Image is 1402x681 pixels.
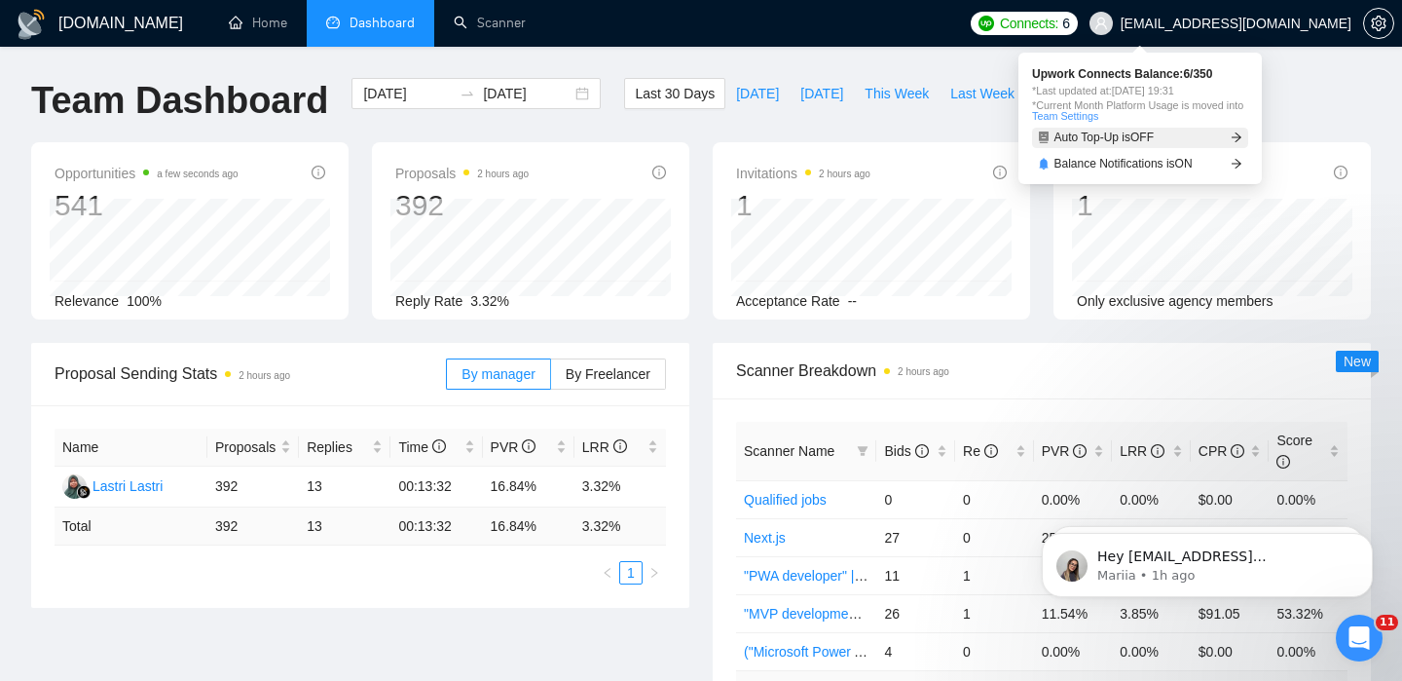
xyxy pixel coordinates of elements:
span: LRR [1120,443,1164,459]
td: 4 [876,632,955,670]
span: By Freelancer [566,366,650,382]
time: 2 hours ago [898,366,949,377]
td: 0 [955,480,1034,518]
input: End date [483,83,572,104]
span: This Week [865,83,929,104]
a: 1 [620,562,642,584]
span: info-circle [613,439,627,453]
span: [DATE] [800,83,843,104]
span: info-circle [993,166,1007,179]
td: 13 [299,508,390,546]
a: Qualified jobs [744,492,827,508]
a: ("Microsoft Power Ap [744,644,870,660]
span: *Current Month Platform Usage is moved into [1032,100,1248,122]
span: Last 30 Days [635,83,715,104]
span: info-circle [522,439,535,453]
a: Next.js [744,530,786,546]
span: Balance Notifications is ON [1054,158,1193,170]
input: Start date [363,83,452,104]
span: arrow-right [1231,158,1242,170]
span: PVR [491,439,536,455]
time: 2 hours ago [819,169,870,179]
span: user [1094,17,1108,30]
span: Upwork Connects Balance: 6 / 350 [1032,68,1248,80]
td: 3.32 % [574,508,666,546]
span: left [602,567,613,579]
span: PVR [1042,443,1088,459]
td: $0.00 [1191,632,1270,670]
span: Bids [884,443,928,459]
span: Acceptance Rate [736,293,840,309]
span: By manager [461,366,535,382]
img: logo [16,9,47,40]
td: 00:13:32 [390,508,482,546]
span: Time [398,439,445,455]
td: 0.00% [1034,632,1113,670]
img: upwork-logo.png [978,16,994,31]
td: $0.00 [1191,480,1270,518]
iframe: Intercom notifications message [1013,492,1402,628]
span: info-circle [1151,444,1164,458]
td: 27 [876,518,955,556]
td: 0.00% [1112,632,1191,670]
button: left [596,561,619,585]
button: [DATE] [725,78,790,109]
h1: Team Dashboard [31,78,328,124]
td: 3.32% [574,467,666,508]
span: info-circle [1276,455,1290,469]
time: 2 hours ago [239,370,290,381]
button: right [643,561,666,585]
img: gigradar-bm.png [77,485,91,499]
span: [DATE] [736,83,779,104]
div: 541 [55,187,239,224]
td: 392 [207,508,299,546]
a: robotAuto Top-Up isOFFarrow-right [1032,128,1248,148]
span: info-circle [984,444,998,458]
th: Name [55,429,207,467]
td: 392 [207,467,299,508]
span: Score [1276,433,1312,470]
span: Last Week [950,83,1015,104]
th: Proposals [207,429,299,467]
span: info-circle [915,444,929,458]
li: 1 [619,561,643,585]
a: bellBalance Notifications isONarrow-right [1032,154,1248,174]
span: filter [857,445,868,457]
a: setting [1363,16,1394,31]
td: 11 [876,556,955,594]
span: 6 [1062,13,1070,34]
a: LLLastri Lastri [62,477,163,493]
span: New [1344,354,1371,369]
span: Only exclusive agency members [1077,293,1273,309]
span: Hey [EMAIL_ADDRESS][DOMAIN_NAME], Looks like your Upwork agency Akveo - Here to build your web an... [85,57,336,343]
span: Auto Top-Up is OFF [1054,132,1155,143]
span: *Last updated at: [DATE] 19:31 [1032,86,1248,96]
span: Proposals [395,162,529,185]
span: Relevance [55,293,119,309]
span: swap-right [460,86,475,101]
span: 3.32% [470,293,509,309]
a: Team Settings [1032,110,1098,122]
button: Last Week [940,78,1025,109]
span: Proposals [215,436,277,458]
span: Reply Rate [395,293,462,309]
a: "MVP development" | [744,606,872,622]
span: robot [1038,132,1050,143]
td: 0.00% [1269,632,1347,670]
span: info-circle [652,166,666,179]
td: 16.84 % [483,508,574,546]
th: Replies [299,429,390,467]
td: 0.00% [1112,480,1191,518]
button: Last 30 Days [624,78,725,109]
span: Connects: [1000,13,1058,34]
span: info-circle [312,166,325,179]
span: dashboard [326,16,340,29]
td: 26 [876,594,955,632]
td: 0 [955,632,1034,670]
span: info-circle [1073,444,1087,458]
button: setting [1363,8,1394,39]
td: 1 [955,594,1034,632]
span: to [460,86,475,101]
